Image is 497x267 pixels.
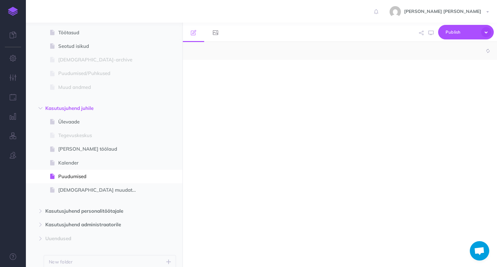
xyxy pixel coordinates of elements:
span: Puudumised [58,173,144,180]
img: logo-mark.svg [8,7,18,16]
span: [DEMOGRAPHIC_DATA]-archive [58,56,144,64]
span: Töötasud [58,29,144,37]
span: Uuendused [45,235,136,242]
p: New folder [49,258,73,265]
span: Publish [446,27,478,37]
span: Kasutusjuhend personalitöötajale [45,207,136,215]
span: Kalender [58,159,144,167]
div: Open chat [470,241,489,261]
span: [DEMOGRAPHIC_DATA] muudatused [58,186,144,194]
span: Muud andmed [58,83,144,91]
span: [PERSON_NAME] [PERSON_NAME] [401,8,484,14]
span: Kasutusjuhend juhile [45,104,136,112]
span: Seotud isikud [58,42,144,50]
span: Tegevuskeskus [58,132,144,139]
span: Kasutusjuhend administraatorile [45,221,136,229]
img: 0bf3c2874891d965dab3c1b08e631cda.jpg [390,6,401,17]
span: [PERSON_NAME] töölaud [58,145,144,153]
span: Puudumised/Puhkused [58,69,144,77]
span: Ülevaade [58,118,144,126]
button: Publish [438,25,494,39]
